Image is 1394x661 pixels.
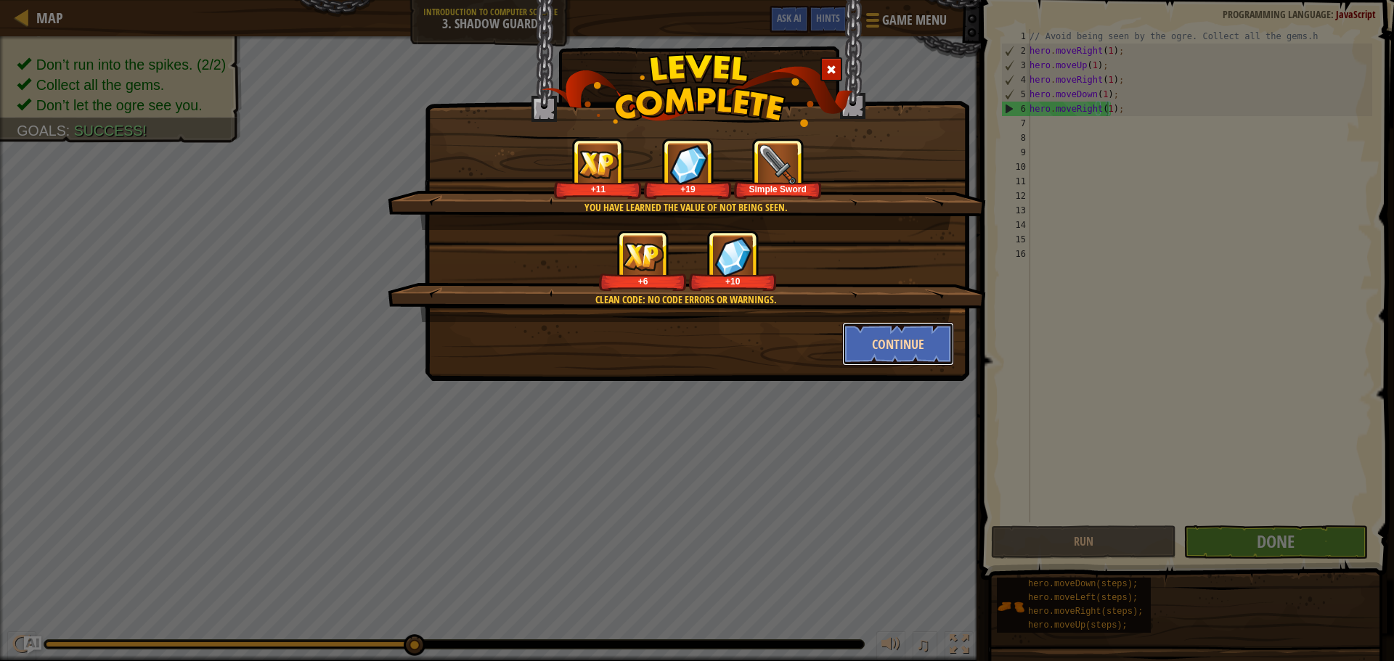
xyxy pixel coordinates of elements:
div: +19 [647,184,729,194]
img: level_complete.png [542,54,853,127]
div: +11 [557,184,639,194]
div: Simple Sword [737,184,819,194]
div: +10 [692,276,774,287]
div: You have learned the value of not being seen. [457,200,915,215]
div: +6 [602,276,684,287]
img: reward_icon_gems.png [714,237,752,276]
img: reward_icon_xp.png [623,242,664,271]
button: Continue [842,322,955,366]
div: Clean code: no code errors or warnings. [457,292,915,307]
img: portrait.png [758,144,798,184]
img: reward_icon_gems.png [669,144,707,184]
img: reward_icon_xp.png [578,150,619,178]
